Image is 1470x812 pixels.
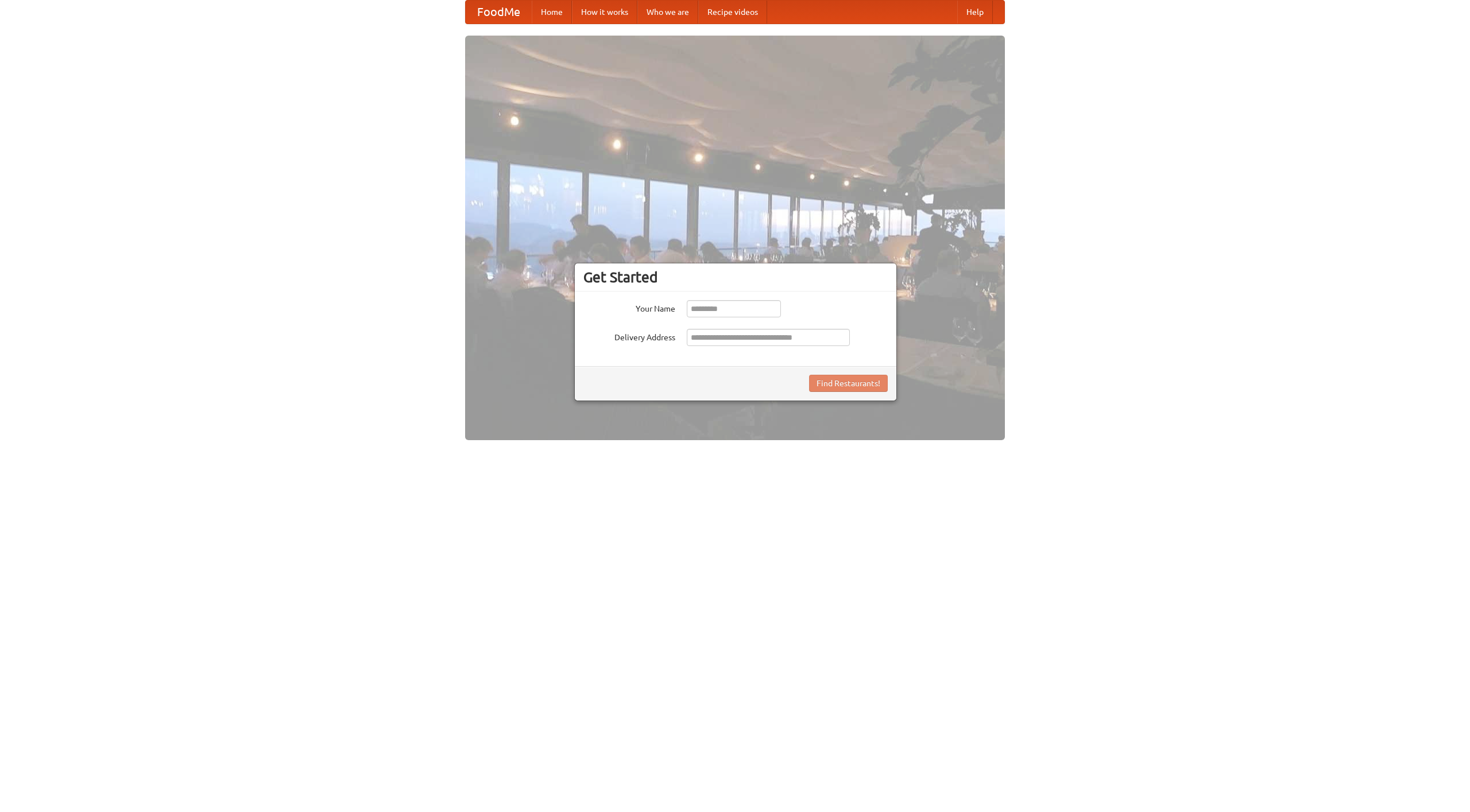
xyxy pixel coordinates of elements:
h3: Get Started [583,269,888,286]
label: Delivery Address [583,329,675,343]
a: Recipe videos [698,1,767,24]
a: How it works [572,1,637,24]
a: Who we are [637,1,698,24]
label: Your Name [583,300,675,314]
a: Help [957,1,993,24]
a: FoodMe [466,1,532,24]
a: Home [532,1,572,24]
button: Find Restaurants! [809,375,888,392]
